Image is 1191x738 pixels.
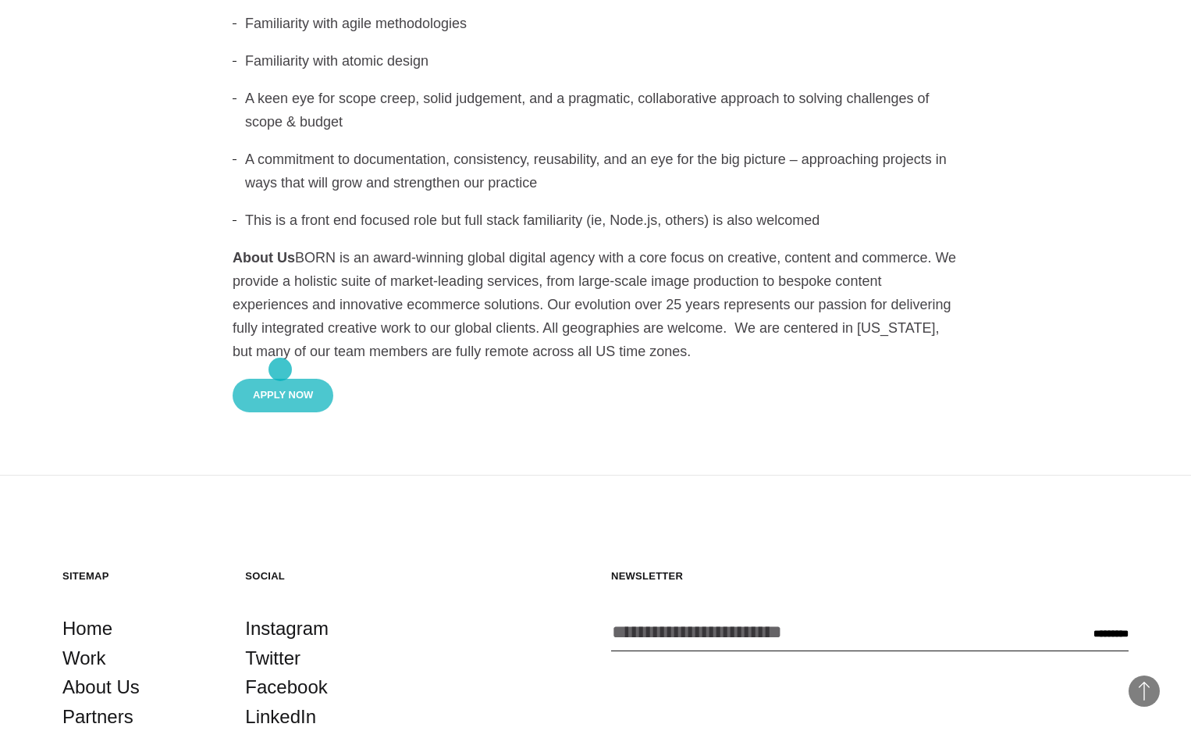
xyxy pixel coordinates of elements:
a: Work [62,644,106,673]
a: About Us [62,672,140,702]
a: LinkedIn [245,702,316,732]
li: This is a front end focused role but full stack familiarity (ie, Node.js, others) is also welcomed [233,209,958,232]
a: Facebook [245,672,327,702]
a: Instagram [245,614,329,644]
li: A keen eye for scope creep, solid judgement, and a pragmatic, collaborative approach to solving c... [233,87,958,134]
li: Familiarity with atomic design [233,49,958,73]
a: Twitter [245,644,300,673]
a: Partners [62,702,133,732]
button: Apply Now [233,379,333,412]
h5: Social [245,569,396,583]
strong: About Us [233,250,295,266]
h5: Sitemap [62,569,214,583]
li: A commitment to documentation, consistency, reusability, and an eye for the big picture – approac... [233,148,958,194]
a: Home [62,614,112,644]
button: Back to Top [1129,676,1160,707]
h5: Newsletter [611,569,1129,583]
li: Familiarity with agile methodologies [233,12,958,35]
